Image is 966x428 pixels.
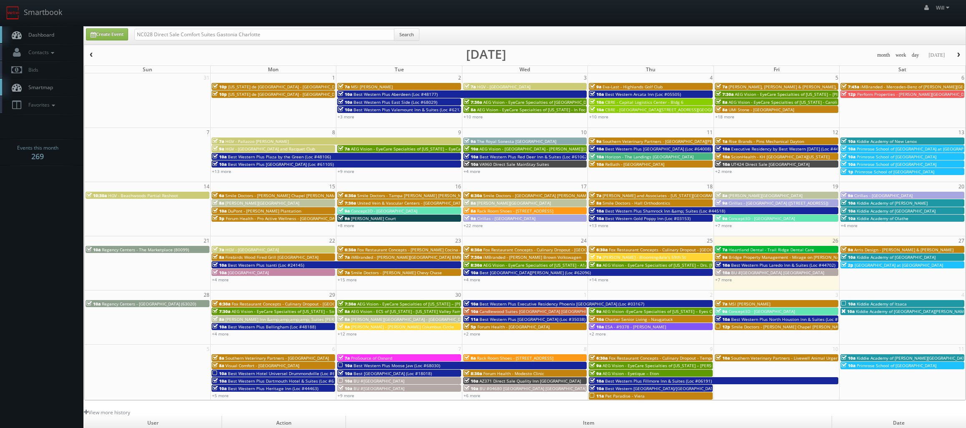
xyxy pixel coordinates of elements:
span: Will [936,4,952,11]
span: 7a [590,193,601,198]
span: 6a [212,193,224,198]
span: Best Western Plus North Houston Inn & Suites (Loc #44475) [731,316,852,322]
span: Concept3D - [GEOGRAPHIC_DATA] [729,308,795,314]
span: UT424 Direct Sale [GEOGRAPHIC_DATA] [731,161,810,167]
span: Best Western Plus [GEOGRAPHIC_DATA] (Loc #35038) [479,316,585,322]
span: 10a [212,262,227,268]
span: Forum Health - [GEOGRAPHIC_DATA] [477,324,550,330]
span: Best Western Hotel Universel Drummondville (Loc #67019) [228,370,346,376]
span: 7a [338,84,350,90]
span: 10a [212,208,227,214]
span: 10a [590,324,604,330]
span: Best Western Plus Plaza by the Green (Loc #48106) [228,154,331,160]
span: 7a [338,270,350,275]
span: Fox Restaurant Concepts - [PERSON_NAME] Cocina - [GEOGRAPHIC_DATA] [357,247,503,253]
span: 10a [464,146,478,152]
span: Best Western Plus Aberdeen (Loc #48177) [353,91,438,97]
img: smartbook-logo.png [6,6,20,20]
span: 7a [212,138,224,144]
span: 10a [841,138,855,144]
span: [PERSON_NAME] Court [351,215,396,221]
span: 10a [338,363,352,368]
span: 8a [338,324,350,330]
span: AEG Vision - EyeCare Specialties of [US_STATE] – [PERSON_NAME] Vision [735,91,879,97]
span: Bids [24,66,38,73]
a: +3 more [338,114,354,120]
a: +2 more [715,168,732,174]
span: 10a [716,154,730,160]
a: +7 more [715,223,732,228]
span: BU #[GEOGRAPHIC_DATA] [353,385,404,391]
span: Kiddie Academy of [GEOGRAPHIC_DATA] [857,254,936,260]
span: Best Western Plus Laredo Inn & Suites (Loc #44702) [731,262,835,268]
span: 10a [338,370,352,376]
span: 9a [464,138,476,144]
span: Cirillas - [GEOGRAPHIC_DATA] [477,215,535,221]
span: HGV - [GEOGRAPHIC_DATA] [477,84,530,90]
span: ESA - #9378 - [PERSON_NAME] [605,324,666,330]
span: 10a [212,378,227,384]
span: Forum Health - Modesto Clinic [483,370,544,376]
a: +9 more [338,168,354,174]
span: 10a [841,355,855,361]
span: Forum Health - Pro Active Wellness - [GEOGRAPHIC_DATA] [226,215,341,221]
span: 9a [338,215,350,221]
span: 7a [338,254,350,260]
span: 10a [716,146,730,152]
span: 8a [716,107,727,113]
span: 10a [590,215,604,221]
span: 9a [716,215,727,221]
span: Favorites [24,101,57,108]
span: Arris Design - [PERSON_NAME] & [PERSON_NAME] [854,247,953,253]
span: Best Western Plus Valemount Inn & Suites (Loc #62120) [353,107,466,113]
span: CBRE - [GEOGRAPHIC_DATA][STREET_ADDRESS][GEOGRAPHIC_DATA] [605,107,739,113]
span: 10a [590,208,604,214]
span: [US_STATE] de [GEOGRAPHIC_DATA] - [GEOGRAPHIC_DATA] [228,91,343,97]
span: Southern Veterinary Partners - [GEOGRAPHIC_DATA][PERSON_NAME] [603,138,739,144]
span: Contacts [24,49,56,56]
span: 10a [841,208,855,214]
span: 10a [841,301,855,307]
span: 8a [338,308,350,314]
span: AEG Vision - ECS of [US_STATE] - [US_STATE] Valley Family Eye Care [351,308,484,314]
span: 10a [212,385,227,391]
span: 6:30a [338,247,356,253]
span: 8a [590,200,601,206]
span: iMBranded - [PERSON_NAME] Brown Volkswagen [483,254,581,260]
span: Kiddie Academy of [PERSON_NAME] [857,200,928,206]
span: 8a [590,262,601,268]
span: Kiddie Academy of [GEOGRAPHIC_DATA] [857,208,936,214]
span: Best Western Plus Shamrock Inn &amp; Suites (Loc #44518) [605,208,725,214]
span: 10a [590,378,604,384]
span: Southern Veterinary Partners - Livewell Animal Urgent Care of [GEOGRAPHIC_DATA] [731,355,898,361]
span: 1p [841,169,853,175]
span: 10a [841,215,855,221]
span: Best Western Plus Heritage Inn (Loc #44463) [228,385,318,391]
span: Best [GEOGRAPHIC_DATA] (Loc #18018) [353,370,432,376]
span: MSI [PERSON_NAME] [729,301,770,307]
span: Smile Doctors - [PERSON_NAME] Chapel [PERSON_NAME] Orthodontic [225,193,365,198]
a: +4 more [212,331,229,337]
span: 9a [464,215,476,221]
span: Best [GEOGRAPHIC_DATA][PERSON_NAME] (Loc #62096) [479,270,591,275]
span: HGV - [GEOGRAPHIC_DATA] [225,247,279,253]
span: 10a [212,270,227,275]
span: 9a [338,208,350,214]
span: DuPont - [PERSON_NAME] Plantation [228,208,301,214]
span: Dashboard [24,31,54,38]
a: +13 more [589,223,608,228]
span: [PERSON_NAME] - [PERSON_NAME] Columbus Circle [351,324,454,330]
span: 10p [212,91,227,97]
span: 8a [716,99,727,105]
span: 9a [716,308,727,314]
span: 10a [86,247,101,253]
span: 10a [338,107,352,113]
span: AEG Vision - EyeCare Specialties of [GEOGRAPHIC_DATA][US_STATE] - [GEOGRAPHIC_DATA] [483,99,662,105]
span: Fox Restaurant Concepts - Culinary Dropout - [GEOGRAPHIC_DATA] [483,247,615,253]
span: 6:30a [338,193,356,198]
span: Best Western Plus [GEOGRAPHIC_DATA] (Loc #61105) [228,161,334,167]
span: Regency Centers - The Marketplace (80099) [102,247,189,253]
a: +10 more [589,114,608,120]
a: +18 more [715,114,734,120]
span: Eva-Last - Highlands Golf Club [603,84,663,90]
